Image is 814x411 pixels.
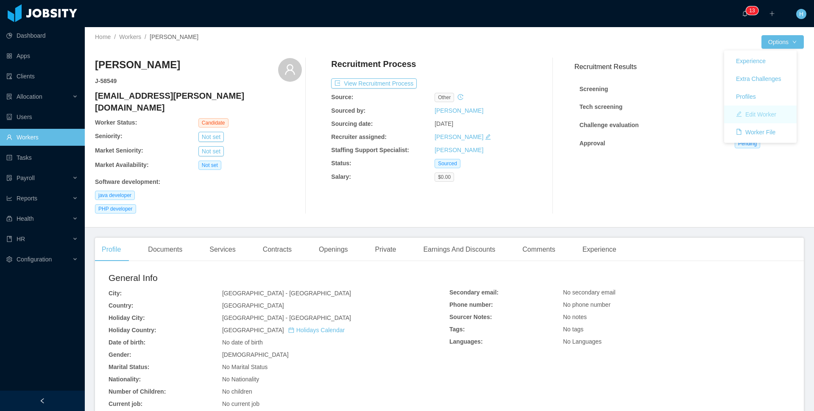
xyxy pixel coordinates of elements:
b: Phone number: [449,301,493,308]
span: Sourced [435,159,460,168]
h3: Recruitment Results [574,61,804,72]
b: Holiday Country: [109,327,156,333]
i: icon: plus [769,11,775,17]
b: Marital Status: [109,364,149,370]
a: Profiles [724,88,797,106]
b: Market Availability: [95,161,149,168]
i: icon: medicine-box [6,216,12,222]
div: Contracts [256,238,298,261]
a: [PERSON_NAME] [435,147,483,153]
div: Services [203,238,242,261]
span: No current job [222,400,259,407]
span: No notes [563,314,587,320]
span: / [145,33,146,40]
button: icon: exportView Recruitment Process [331,78,417,89]
a: icon: pie-chartDashboard [6,27,78,44]
a: icon: auditClients [6,68,78,85]
b: Sourced by: [331,107,365,114]
button: Not set [198,146,224,156]
b: Languages: [449,338,483,345]
span: Reports [17,195,37,202]
b: Nationality: [109,376,141,383]
b: Staffing Support Specialist: [331,147,409,153]
a: Extra Challenges [724,70,797,88]
a: icon: fileWorker File [724,123,797,141]
b: Date of birth: [109,339,145,346]
span: Health [17,215,33,222]
strong: Screening [580,86,608,92]
b: Source: [331,94,353,100]
span: No phone number [563,301,610,308]
sup: 13 [746,6,758,15]
b: Holiday City: [109,314,145,321]
span: Payroll [17,175,35,181]
button: icon: fileWorker File [729,125,782,139]
b: Status: [331,160,351,167]
div: Experience [576,238,623,261]
button: Extra Challenges [729,72,788,86]
span: Configuration [17,256,52,263]
i: icon: history [457,94,463,100]
span: [GEOGRAPHIC_DATA] - [GEOGRAPHIC_DATA] [222,314,351,321]
i: icon: line-chart [6,195,12,201]
span: Candidate [198,118,229,128]
b: City: [109,290,122,297]
i: icon: book [6,236,12,242]
strong: Approval [580,140,605,147]
b: Sourcer Notes: [449,314,492,320]
span: [PERSON_NAME] [150,33,198,40]
span: [GEOGRAPHIC_DATA] [222,302,284,309]
span: No children [222,388,252,395]
div: No tags [563,325,790,334]
b: Recruiter assigned: [331,133,387,140]
strong: Tech screening [580,103,623,110]
i: icon: setting [6,256,12,262]
b: Current job: [109,400,142,407]
span: Not set [198,161,221,170]
a: [PERSON_NAME] [435,133,483,140]
a: icon: calendarHolidays Calendar [288,327,345,333]
button: Optionsicon: down [761,35,804,49]
h4: Recruitment Process [331,58,416,70]
b: Secondary email: [449,289,499,296]
span: No Languages [563,338,602,345]
strong: Challenge evaluation [580,122,639,128]
i: icon: user [284,64,296,75]
span: java developer [95,191,135,200]
span: [GEOGRAPHIC_DATA] [222,327,345,333]
h2: General Info [109,271,449,285]
a: Workers [119,33,141,40]
span: No Nationality [222,376,259,383]
span: HR [17,236,25,242]
h4: [EMAIL_ADDRESS][PERSON_NAME][DOMAIN_NAME] [95,90,302,114]
a: icon: profileTasks [6,149,78,166]
a: icon: exportView Recruitment Process [331,80,417,87]
span: [DATE] [435,120,453,127]
span: Allocation [17,93,42,100]
p: 3 [752,6,755,15]
b: Gender: [109,351,131,358]
span: H [799,9,803,19]
button: icon: editEdit Worker [729,108,783,121]
strong: J- 58549 [95,78,117,84]
b: Sourcing date: [331,120,373,127]
div: Private [368,238,403,261]
span: $0.00 [435,172,454,182]
a: icon: robotUsers [6,108,78,125]
b: Software development : [95,178,160,185]
i: icon: calendar [288,327,294,333]
span: No Marital Status [222,364,268,370]
h3: [PERSON_NAME] [95,58,180,72]
b: Tags: [449,326,465,333]
div: Earnings And Discounts [416,238,502,261]
span: [GEOGRAPHIC_DATA] - [GEOGRAPHIC_DATA] [222,290,351,297]
span: No secondary email [563,289,616,296]
i: icon: edit [485,134,491,140]
div: Profile [95,238,128,261]
button: Experience [729,54,772,68]
a: Experience [724,52,797,70]
b: Worker Status: [95,119,137,126]
span: PHP developer [95,204,136,214]
b: Country: [109,302,133,309]
b: Market Seniority: [95,147,143,154]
